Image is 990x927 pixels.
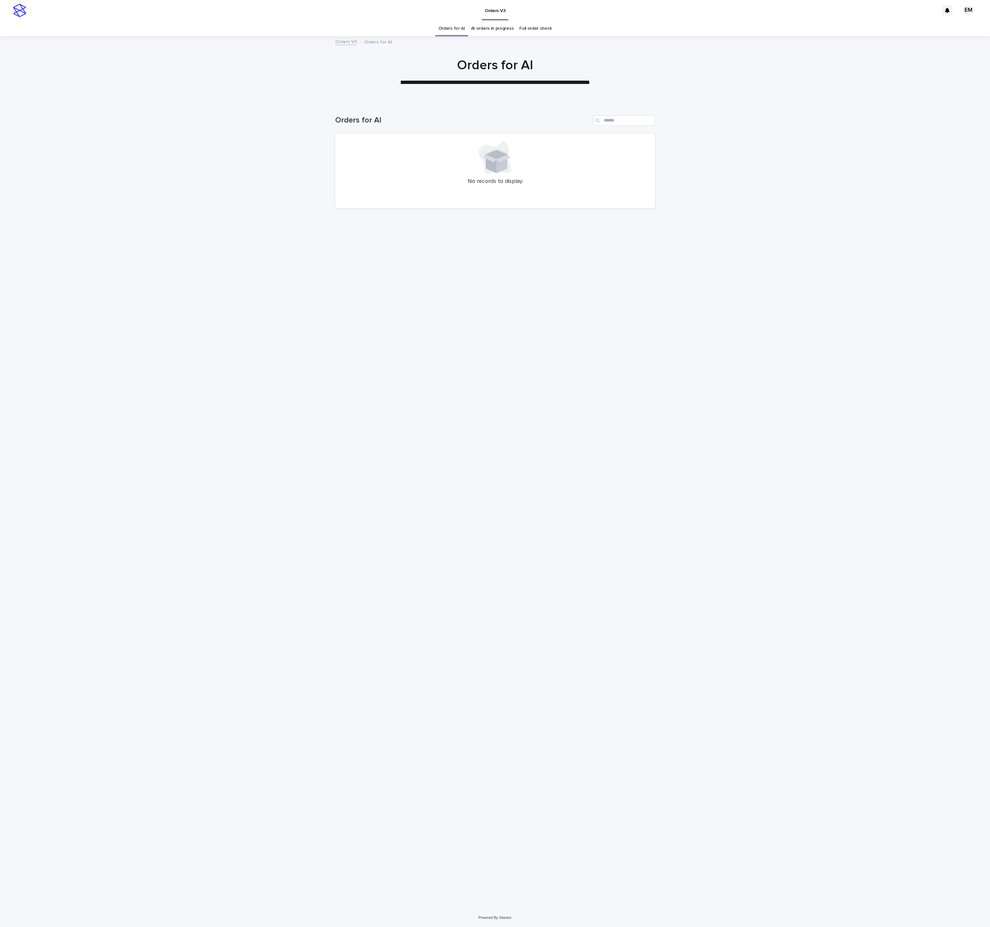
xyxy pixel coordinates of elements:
input: Search [593,115,655,126]
div: EM [963,5,974,16]
a: Orders V3 [335,38,357,45]
img: stacker-logo-s-only.png [13,4,26,17]
a: Full order check [519,21,552,36]
h1: Orders for AI [335,116,590,125]
a: Orders for AI [438,21,465,36]
p: Orders for AI [364,38,392,45]
p: No records to display [343,178,647,185]
a: AI orders in progress [471,21,514,36]
a: Powered By Stacker [479,916,511,919]
h1: Orders for AI [335,57,655,73]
